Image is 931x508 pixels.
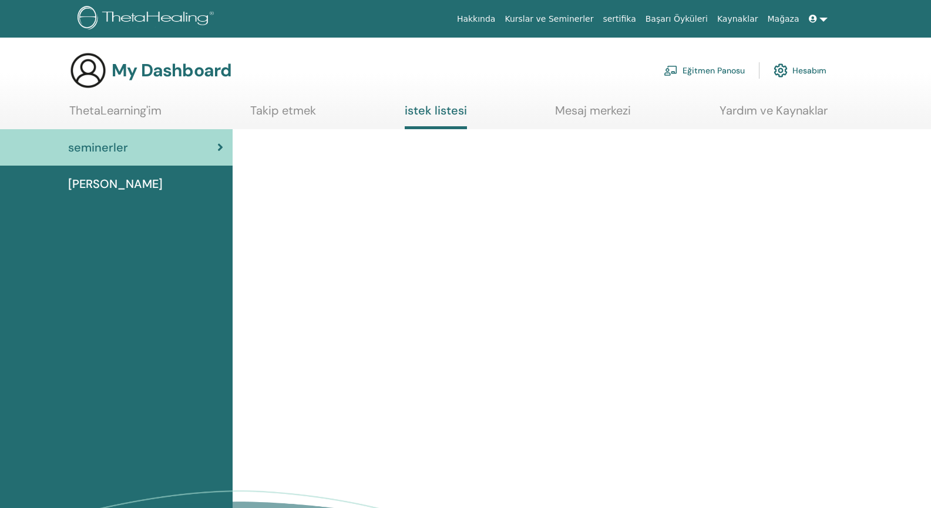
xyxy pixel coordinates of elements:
a: Takip etmek [250,103,316,126]
img: logo.png [78,6,218,32]
a: Başarı Öyküleri [641,8,712,30]
a: Mesaj merkezi [555,103,631,126]
span: [PERSON_NAME] [68,175,163,193]
a: Mağaza [762,8,804,30]
img: cog.svg [774,60,788,80]
a: Eğitmen Panosu [664,58,745,83]
span: seminerler [68,139,128,156]
a: Hakkında [452,8,500,30]
a: Hesabım [774,58,826,83]
a: sertifika [598,8,640,30]
a: Yardım ve Kaynaklar [720,103,828,126]
a: Kurslar ve Seminerler [500,8,598,30]
a: istek listesi [405,103,467,129]
h3: My Dashboard [112,60,231,81]
a: ThetaLearning'im [69,103,162,126]
img: generic-user-icon.jpg [69,52,107,89]
img: chalkboard-teacher.svg [664,65,678,76]
a: Kaynaklar [712,8,763,30]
